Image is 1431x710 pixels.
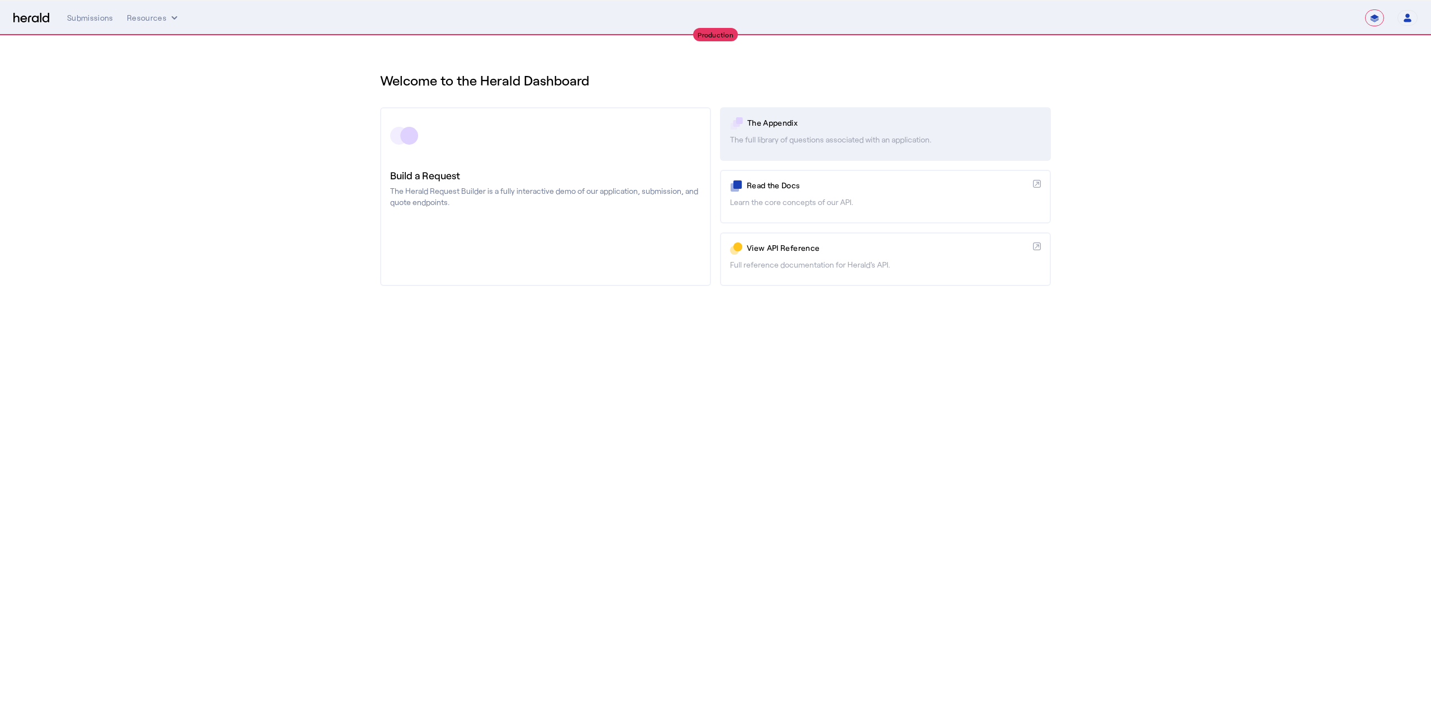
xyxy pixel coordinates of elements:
p: The Appendix [747,117,1041,128]
p: Learn the core concepts of our API. [730,197,1041,208]
a: Build a RequestThe Herald Request Builder is a fully interactive demo of our application, submiss... [380,107,711,286]
p: Read the Docs [747,180,1029,191]
a: View API ReferenceFull reference documentation for Herald's API. [720,232,1051,286]
a: The AppendixThe full library of questions associated with an application. [720,107,1051,161]
p: The full library of questions associated with an application. [730,134,1041,145]
p: Full reference documentation for Herald's API. [730,259,1041,270]
h1: Welcome to the Herald Dashboard [380,72,1051,89]
button: Resources dropdown menu [127,12,180,23]
div: Submissions [67,12,113,23]
h3: Build a Request [390,168,701,183]
p: View API Reference [747,242,1029,254]
img: Herald Logo [13,13,49,23]
div: Production [693,28,738,41]
a: Read the DocsLearn the core concepts of our API. [720,170,1051,223]
p: The Herald Request Builder is a fully interactive demo of our application, submission, and quote ... [390,185,701,208]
